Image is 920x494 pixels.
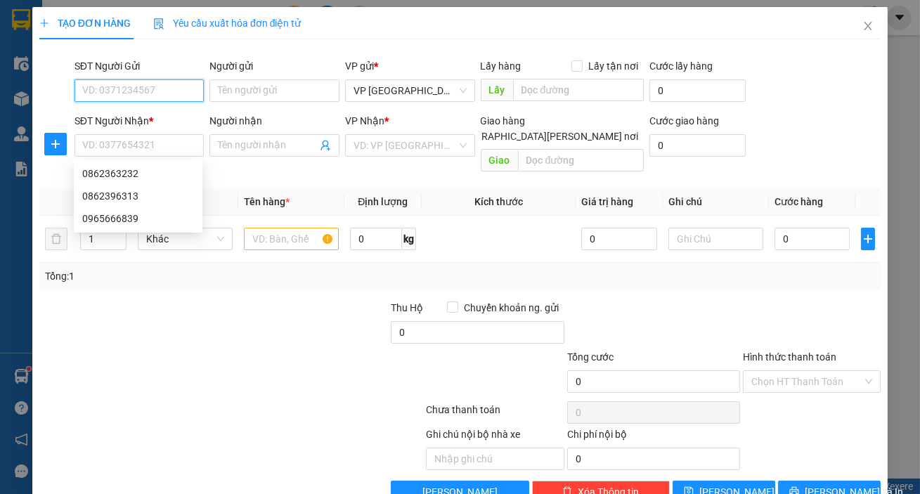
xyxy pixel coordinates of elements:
[446,129,644,144] span: [GEOGRAPHIC_DATA][PERSON_NAME] nơi
[74,58,205,74] div: SĐT Người Gửi
[74,207,202,230] div: 0965666839
[391,302,423,313] span: Thu Hộ
[518,149,644,171] input: Dọc đường
[110,20,151,31] span: 19009397
[425,402,565,427] div: Chưa thanh toán
[583,58,644,74] span: Lấy tận nơi
[474,196,523,207] span: Kích thước
[320,140,331,151] span: user-add
[581,196,633,207] span: Giá trị hàng
[567,427,740,448] div: Chi phí nội bộ
[74,113,205,129] div: SĐT Người Nhận
[153,18,164,30] img: icon
[345,115,384,126] span: VP Nhận
[862,233,874,245] span: plus
[30,8,181,18] strong: CÔNG TY VẬN TẢI ĐỨC TRƯỞNG
[649,115,719,126] label: Cước giao hàng
[481,149,518,171] span: Giao
[209,58,339,74] div: Người gửi
[244,228,339,250] input: VD: Bàn, Ghế
[244,196,290,207] span: Tên hàng
[44,133,67,155] button: plus
[663,188,769,216] th: Ghi chú
[481,60,521,72] span: Lấy hàng
[775,196,823,207] span: Cước hàng
[74,162,202,185] div: 0862363232
[41,63,197,100] span: DCT20/51A [PERSON_NAME][GEOGRAPHIC_DATA][PERSON_NAME]
[567,351,614,363] span: Tổng cước
[426,448,564,470] input: Nhập ghi chú
[45,268,356,284] div: Tổng: 1
[861,228,875,250] button: plus
[209,113,339,129] div: Người nhận
[402,228,416,250] span: kg
[45,228,67,250] button: delete
[82,188,194,204] div: 0862396313
[45,138,66,150] span: plus
[153,18,302,29] span: Yêu cầu xuất hóa đơn điện tử
[345,58,475,74] div: VP gửi
[481,115,526,126] span: Giao hàng
[481,79,513,101] span: Lấy
[39,18,49,28] span: plus
[11,63,25,74] span: Gửi
[743,351,836,363] label: Hình thức thanh toán
[649,134,745,157] input: Cước giao hàng
[146,228,224,249] span: Khác
[82,211,194,226] div: 0965666839
[74,185,202,207] div: 0862396313
[458,300,564,316] span: Chuyển khoản ng. gửi
[513,79,644,101] input: Dọc đường
[41,51,197,100] span: VP [GEOGRAPHIC_DATA] -
[649,60,713,72] label: Cước lấy hàng
[649,79,745,102] input: Cước lấy hàng
[862,20,874,32] span: close
[82,166,194,181] div: 0862363232
[354,80,467,101] span: VP Yên Sở
[668,228,763,250] input: Ghi Chú
[581,228,657,250] input: 0
[426,427,564,448] div: Ghi chú nội bộ nhà xe
[358,196,408,207] span: Định lượng
[39,18,131,29] span: TẠO ĐƠN HÀNG
[41,36,44,48] span: -
[60,20,107,31] strong: HOTLINE :
[848,7,888,46] button: Close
